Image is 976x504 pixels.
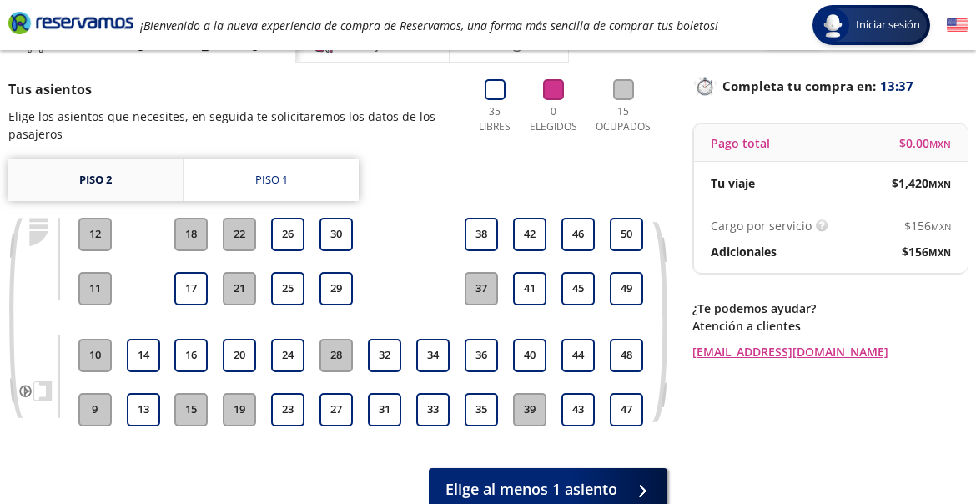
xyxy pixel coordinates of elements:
button: 32 [368,339,401,372]
button: 38 [465,218,498,251]
p: Pago total [711,134,770,152]
p: 15 Ocupados [591,104,655,134]
p: 0 Elegidos [528,104,579,134]
small: MXN [929,138,951,150]
p: Adicionales [711,243,777,260]
span: $ 0.00 [899,134,951,152]
button: 28 [319,339,353,372]
button: 14 [127,339,160,372]
button: 30 [319,218,353,251]
button: 40 [513,339,546,372]
button: 13 [127,393,160,426]
button: 20 [223,339,256,372]
a: Piso 2 [8,159,183,201]
button: 41 [513,272,546,305]
button: 17 [174,272,208,305]
button: 26 [271,218,304,251]
small: MXN [928,246,951,259]
button: 10 [78,339,112,372]
button: 27 [319,393,353,426]
button: 9 [78,393,112,426]
button: 39 [513,393,546,426]
button: 42 [513,218,546,251]
span: Elige al menos 1 asiento [445,478,617,501]
button: 11 [78,272,112,305]
button: 48 [610,339,643,372]
button: 45 [561,272,595,305]
small: MXN [928,178,951,190]
button: 29 [319,272,353,305]
button: 31 [368,393,401,426]
span: Iniciar sesión [849,17,927,33]
button: 21 [223,272,256,305]
p: Tu viaje [711,174,755,192]
small: MXN [931,220,951,233]
button: 43 [561,393,595,426]
a: Brand Logo [8,10,133,40]
p: ¿Te podemos ayudar? [692,300,968,317]
button: 18 [174,218,208,251]
a: Piso 1 [184,159,359,201]
button: 22 [223,218,256,251]
button: 16 [174,339,208,372]
button: 25 [271,272,304,305]
span: $ 156 [902,243,951,260]
button: 24 [271,339,304,372]
p: Tus asientos [8,79,457,99]
button: 49 [610,272,643,305]
span: $ 1,420 [892,174,951,192]
span: $ 156 [904,217,951,234]
span: 13:37 [880,77,913,96]
p: Completa tu compra en : [692,74,968,98]
button: English [947,15,968,36]
button: 35 [465,393,498,426]
button: 19 [223,393,256,426]
p: Cargo por servicio [711,217,812,234]
button: 34 [416,339,450,372]
button: 33 [416,393,450,426]
button: 15 [174,393,208,426]
p: Atención a clientes [692,317,968,335]
em: ¡Bienvenido a la nueva experiencia de compra de Reservamos, una forma más sencilla de comprar tus... [140,18,718,33]
button: 47 [610,393,643,426]
p: 35 Libres [474,104,516,134]
button: 44 [561,339,595,372]
a: [EMAIL_ADDRESS][DOMAIN_NAME] [692,343,968,360]
p: Elige los asientos que necesites, en seguida te solicitaremos los datos de los pasajeros [8,108,457,143]
button: 46 [561,218,595,251]
div: Piso 1 [255,172,288,189]
button: 12 [78,218,112,251]
button: 23 [271,393,304,426]
button: 50 [610,218,643,251]
button: 36 [465,339,498,372]
i: Brand Logo [8,10,133,35]
button: 37 [465,272,498,305]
